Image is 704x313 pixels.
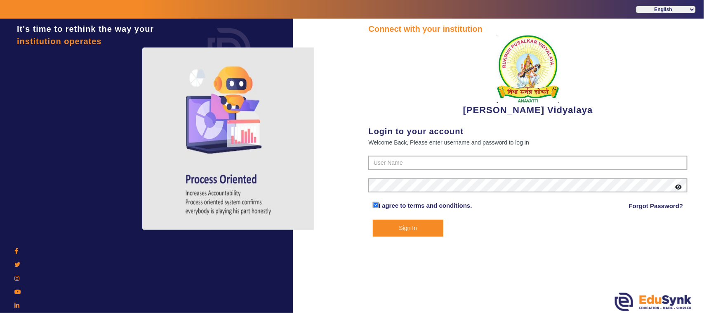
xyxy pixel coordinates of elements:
img: edusynk.png [615,293,692,311]
span: It's time to rethink the way your [17,24,154,33]
span: institution operates [17,37,102,46]
div: [PERSON_NAME] Vidyalaya [368,35,688,117]
img: login.png [198,19,260,81]
input: User Name [368,156,688,171]
div: Login to your account [368,125,688,138]
div: Welcome Back, Please enter username and password to log in [368,138,688,147]
button: Sign In [373,220,443,237]
a: I agree to terms and conditions. [379,202,472,209]
img: 1f9ccde3-ca7c-4581-b515-4fcda2067381 [497,35,559,103]
div: Connect with your institution [368,23,688,35]
img: login4.png [142,47,316,230]
a: Forgot Password? [629,201,683,211]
